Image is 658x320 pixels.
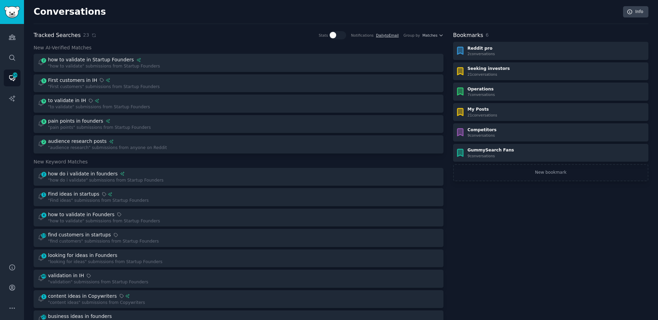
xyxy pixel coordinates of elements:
[48,63,160,70] div: "how to validate" submissions from Startup Founders
[34,95,443,113] a: 9to validate in IH"to validate" submissions from Startup Founders
[34,229,443,247] a: 13find customers in startups"find customers" submissions from Startup Founders
[48,177,163,184] div: "how do i validate" submissions from Startup Founders
[41,233,47,238] span: 13
[48,145,167,151] div: "audience research" submissions from anyone on Reddit
[453,31,483,40] h2: Bookmarks
[34,115,443,133] a: 8pain points in founders"pain points" submissions from Startup Founders
[41,119,47,124] span: 8
[453,144,648,162] a: GummySearch Fans9conversations
[623,6,648,18] a: Info
[34,44,92,51] span: New AI-Verified Matches
[34,249,443,268] a: 3looking for ideas in Founders"looking for ideas" submissions from Startup Founders
[41,78,47,83] span: 5
[48,138,107,145] div: audience research posts
[48,190,99,198] div: Find ideas in startups
[453,62,648,81] a: Seeking investors21conversations
[467,72,510,77] div: 21 conversation s
[319,33,328,38] div: Stats
[423,33,438,38] span: Matches
[34,158,88,165] span: New Keyword Matches
[48,118,103,125] div: pain points in founders
[48,77,97,84] div: First customers in IH
[423,33,443,38] button: Matches
[34,290,443,308] a: 1content ideas in Copywriters"content ideas" submissions from Copywriters
[486,32,489,38] span: 6
[467,127,497,133] div: Competitors
[41,254,47,258] span: 3
[376,33,399,37] a: DailytoEmail
[467,51,495,56] div: 2 conversation s
[48,279,148,285] div: "validation" submissions from Startup Founders
[467,66,510,72] div: Seeking investors
[41,315,47,319] span: 25
[467,147,514,153] div: GummySearch Fans
[41,58,47,63] span: 2
[48,170,118,177] div: how do i validate in founders
[467,153,514,158] div: 9 conversation s
[12,73,18,77] span: 320
[467,107,497,113] div: My Posts
[34,188,443,206] a: 1Find ideas in startups"Find ideas" submissions from Startup Founders
[453,123,648,141] a: Competitors9conversations
[41,274,47,279] span: 40
[403,33,420,38] div: Group by
[48,125,151,131] div: "pain points" submissions from Startup Founders
[41,192,47,197] span: 1
[351,33,374,38] div: Notifications
[453,83,648,101] a: Operations7conversations
[48,259,162,265] div: "looking for ideas" submissions from Startup Founders
[48,293,117,300] div: content ideas in Copywriters
[34,270,443,288] a: 40validation in IH"validation" submissions from Startup Founders
[34,74,443,93] a: 5First customers in IH"First customers" submissions from Startup Founders
[34,54,443,72] a: 2how to validate in Startup Founders"how to validate" submissions from Startup Founders
[41,139,47,144] span: 2
[48,252,117,259] div: looking for ideas in Founders
[48,84,160,90] div: "First customers" submissions from Startup Founders
[453,42,648,60] a: Reddit pro2conversations
[34,7,106,17] h2: Conversations
[467,46,495,52] div: Reddit pro
[48,313,112,320] div: business ideas in founders
[467,133,497,138] div: 9 conversation s
[48,238,159,245] div: "find customers" submissions from Startup Founders
[48,231,111,238] div: find customers in startups
[41,213,47,218] span: 4
[34,209,443,227] a: 4how to validate in Founders"how to validate" submissions from Startup Founders
[467,86,495,93] div: Operations
[4,70,21,86] a: 320
[34,135,443,153] a: 2audience research posts"audience research" submissions from anyone on Reddit
[41,172,47,177] span: 2
[34,168,443,186] a: 2how do i validate in founders"how do i validate" submissions from Startup Founders
[48,218,160,224] div: "how to validate" submissions from Startup Founders
[48,211,114,218] div: how to validate in Founders
[83,32,89,39] span: 23
[48,272,84,279] div: validation in IH
[48,56,134,63] div: how to validate in Startup Founders
[48,300,145,306] div: "content ideas" submissions from Copywriters
[467,113,497,118] div: 21 conversation s
[453,103,648,121] a: My Posts21conversations
[48,198,149,204] div: "Find ideas" submissions from Startup Founders
[453,164,648,181] a: New bookmark
[48,97,86,104] div: to validate in IH
[41,99,47,103] span: 9
[41,294,47,299] span: 1
[467,92,495,97] div: 7 conversation s
[48,104,150,110] div: "to validate" submissions from Startup Founders
[34,31,81,40] h2: Tracked Searches
[4,6,20,18] img: GummySearch logo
